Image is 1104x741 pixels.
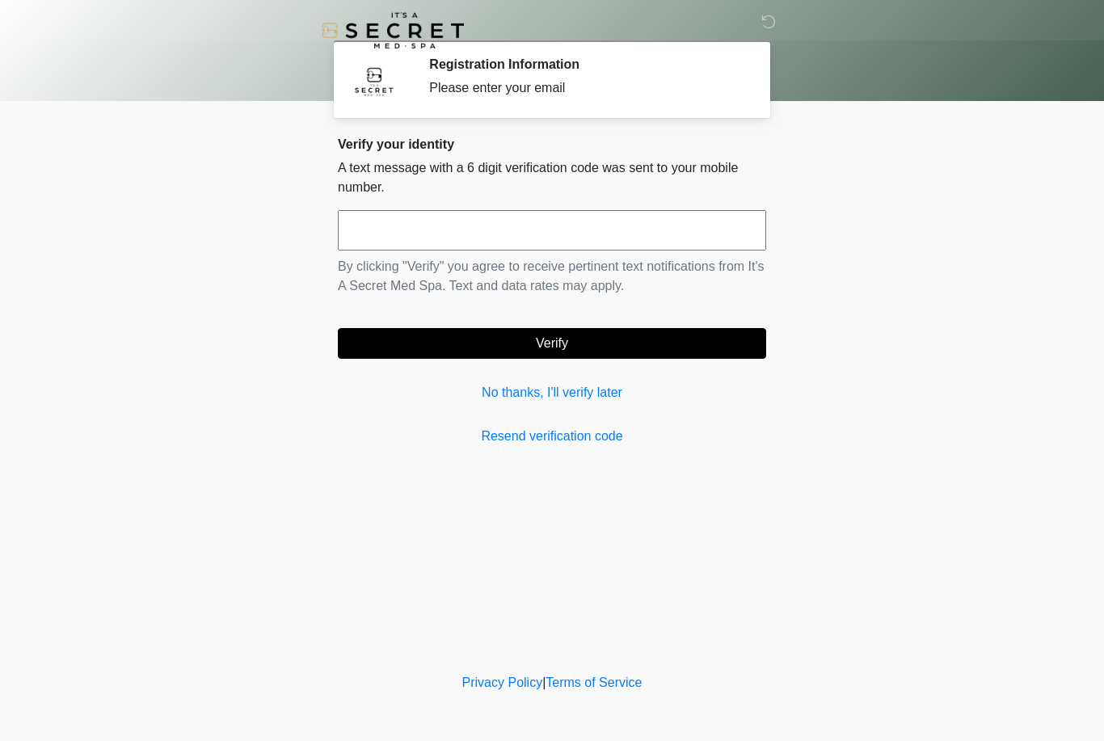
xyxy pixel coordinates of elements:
div: Please enter your email [429,78,742,98]
img: Agent Avatar [350,57,398,105]
a: | [542,676,546,689]
a: Terms of Service [546,676,642,689]
a: Privacy Policy [462,676,543,689]
a: No thanks, I'll verify later [338,383,766,402]
h2: Registration Information [429,57,742,72]
p: A text message with a 6 digit verification code was sent to your mobile number. [338,158,766,197]
img: It's A Secret Med Spa Logo [322,12,464,48]
p: By clicking "Verify" you agree to receive pertinent text notifications from It's A Secret Med Spa... [338,257,766,296]
a: Resend verification code [338,427,766,446]
button: Verify [338,328,766,359]
h2: Verify your identity [338,137,766,152]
